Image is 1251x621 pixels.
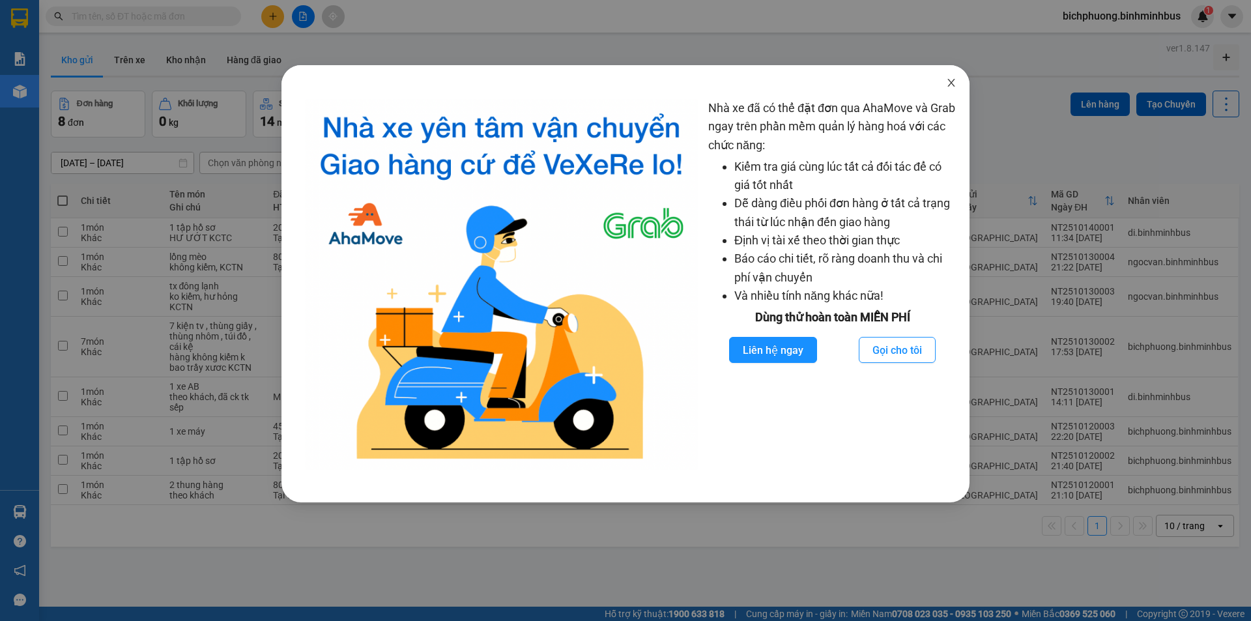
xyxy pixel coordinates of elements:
li: Dễ dàng điều phối đơn hàng ở tất cả trạng thái từ lúc nhận đến giao hàng [734,194,956,231]
li: Và nhiều tính năng khác nữa! [734,287,956,305]
button: Close [933,65,970,102]
button: Gọi cho tôi [859,337,936,363]
li: Kiểm tra giá cùng lúc tất cả đối tác để có giá tốt nhất [734,158,956,195]
li: Báo cáo chi tiết, rõ ràng doanh thu và chi phí vận chuyển [734,250,956,287]
button: Liên hệ ngay [729,337,817,363]
img: logo [305,99,698,470]
span: Liên hệ ngay [743,342,803,358]
span: close [946,78,956,88]
span: Gọi cho tôi [872,342,922,358]
li: Định vị tài xế theo thời gian thực [734,231,956,250]
div: Nhà xe đã có thể đặt đơn qua AhaMove và Grab ngay trên phần mềm quản lý hàng hoá với các chức năng: [708,99,956,470]
div: Dùng thử hoàn toàn MIỄN PHÍ [708,308,956,326]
